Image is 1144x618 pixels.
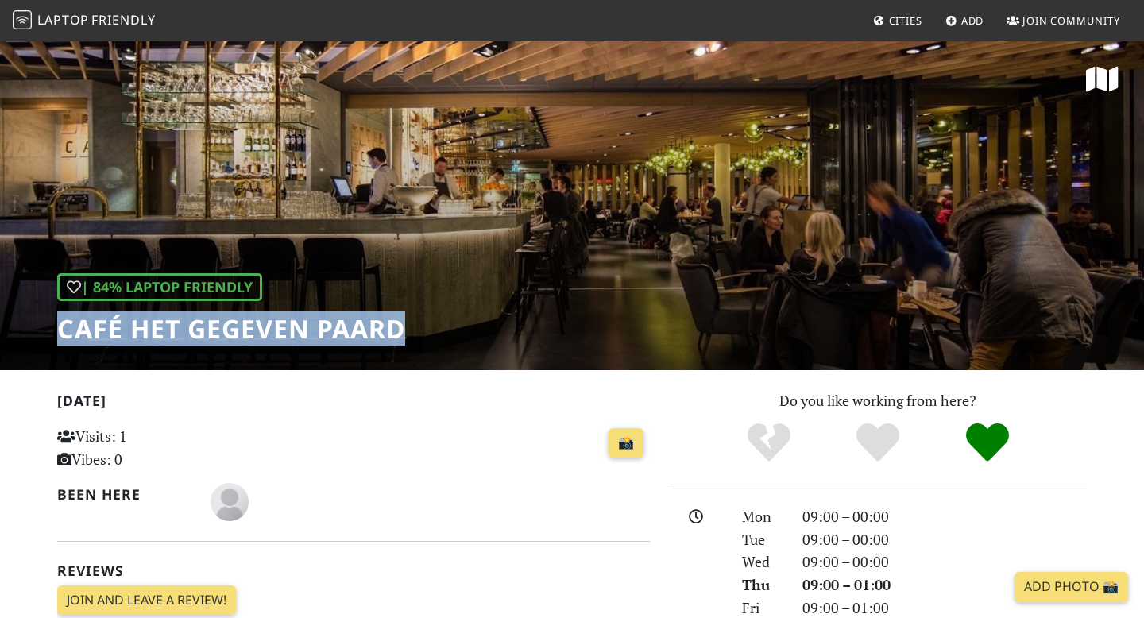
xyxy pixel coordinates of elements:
div: No [714,421,824,465]
h2: [DATE] [57,392,650,415]
div: | 84% Laptop Friendly [57,273,262,301]
a: Join Community [1000,6,1127,35]
img: blank-535327c66bd565773addf3077783bbfce4b00ec00e9fd257753287c682c7fa38.png [211,483,249,521]
div: Thu [732,574,793,597]
div: 09:00 – 01:00 [793,574,1096,597]
span: Laptop [37,11,89,29]
span: Friendly [91,11,155,29]
span: Join Community [1022,14,1120,28]
div: Definitely! [933,421,1042,465]
a: Add [939,6,991,35]
div: Yes [823,421,933,465]
a: LaptopFriendly LaptopFriendly [13,7,156,35]
span: Cities [889,14,922,28]
img: LaptopFriendly [13,10,32,29]
div: Mon [732,505,793,528]
div: Wed [732,550,793,574]
a: Cities [867,6,929,35]
h2: Reviews [57,562,650,579]
p: Visits: 1 Vibes: 0 [57,425,242,471]
a: 📸 [609,428,643,458]
h1: Café Het Gegeven Paard [57,314,405,344]
div: 09:00 – 00:00 [793,528,1096,551]
span: Add [961,14,984,28]
div: 09:00 – 00:00 [793,505,1096,528]
a: Join and leave a review! [57,585,236,616]
a: Add Photo 📸 [1015,572,1128,602]
p: Do you like working from here? [669,389,1087,412]
div: Tue [732,528,793,551]
h2: Been here [57,486,191,503]
div: 09:00 – 00:00 [793,550,1096,574]
span: David Yoon [211,491,249,510]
